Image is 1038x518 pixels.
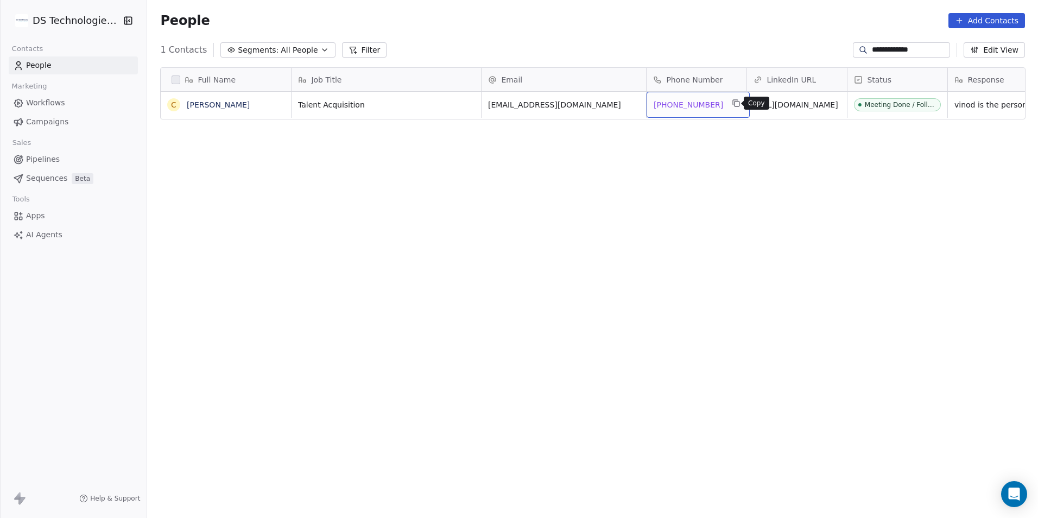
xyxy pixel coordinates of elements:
span: People [26,60,52,71]
button: Filter [342,42,387,58]
a: Workflows [9,94,138,112]
div: Phone Number [647,68,746,91]
span: Contacts [7,41,48,57]
span: Workflows [26,97,65,109]
div: grid [161,92,292,498]
span: 1 Contacts [160,43,207,56]
a: SequencesBeta [9,169,138,187]
span: Campaigns [26,116,68,128]
span: LinkedIn URL [767,74,816,85]
span: [PHONE_NUMBER] [654,99,723,110]
span: [EMAIL_ADDRESS][DOMAIN_NAME] [488,99,640,110]
div: Open Intercom Messenger [1001,481,1027,507]
span: Segments: [238,45,279,56]
a: [URL][DOMAIN_NAME] [754,100,838,109]
img: DS%20Updated%20Logo.jpg [15,14,28,27]
div: C [172,99,177,111]
span: AI Agents [26,229,62,241]
button: Add Contacts [948,13,1025,28]
span: Job Title [311,74,341,85]
div: LinkedIn URL [747,68,847,91]
a: Pipelines [9,150,138,168]
button: Edit View [964,42,1025,58]
span: Full Name [198,74,236,85]
a: Campaigns [9,113,138,131]
span: Help & Support [90,494,140,503]
a: Help & Support [79,494,140,503]
span: Marketing [7,78,52,94]
span: Sequences [26,173,67,184]
a: AI Agents [9,226,138,244]
div: Job Title [292,68,481,91]
p: Copy [748,99,765,108]
span: DS Technologies Inc [33,14,121,28]
span: People [160,12,210,29]
span: Apps [26,210,45,222]
a: [PERSON_NAME] [187,100,250,109]
span: Phone Number [666,74,723,85]
span: Email [501,74,522,85]
span: Response [967,74,1004,85]
div: Email [482,68,646,91]
span: Sales [8,135,36,151]
button: DS Technologies Inc [13,11,116,30]
span: Tools [8,191,34,207]
span: All People [281,45,318,56]
span: Status [867,74,891,85]
span: Talent Acquisition [298,99,474,110]
div: Status [847,68,947,91]
a: Apps [9,207,138,225]
div: Meeting Done / Followup [865,101,934,109]
div: Full Name [161,68,291,91]
a: People [9,56,138,74]
span: Beta [72,173,93,184]
span: Pipelines [26,154,60,165]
